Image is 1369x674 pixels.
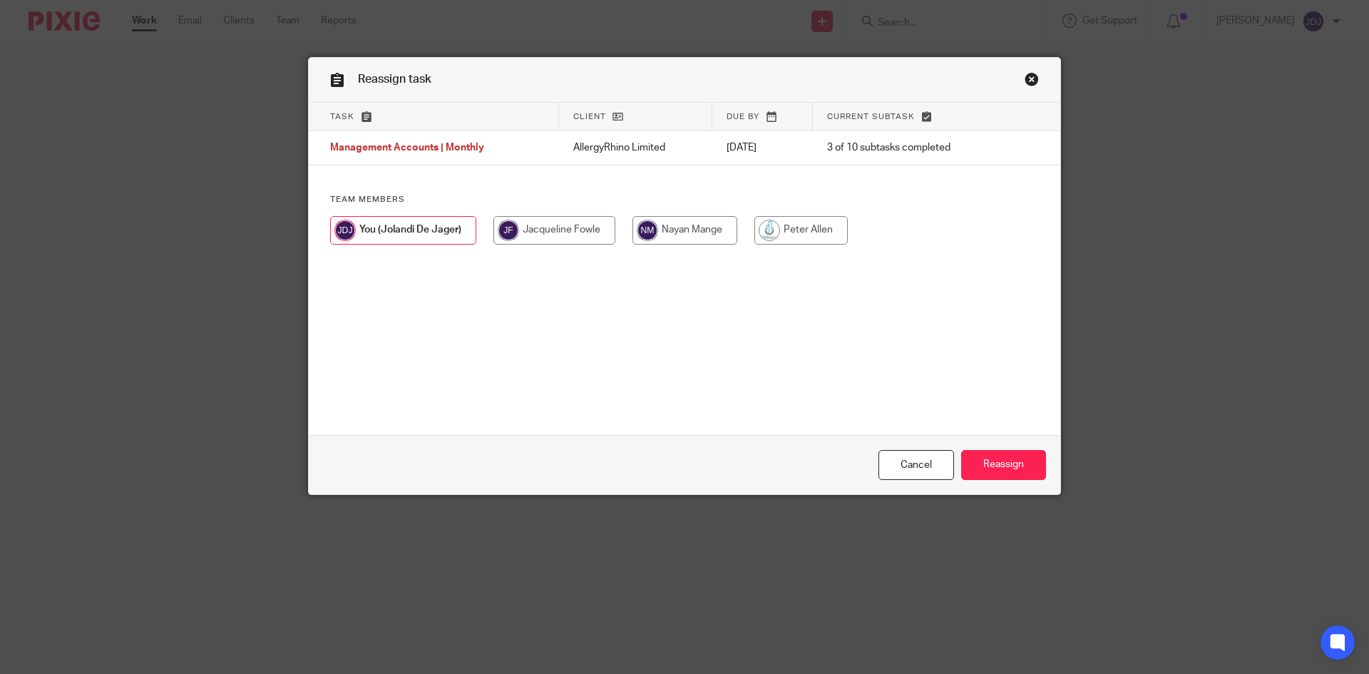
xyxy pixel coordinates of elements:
[330,143,484,153] span: Management Accounts | Monthly
[961,450,1046,481] input: Reassign
[827,113,915,121] span: Current subtask
[573,141,698,155] p: AllergyRhino Limited
[330,113,354,121] span: Task
[813,131,1006,165] td: 3 of 10 subtasks completed
[330,194,1039,205] h4: Team members
[727,141,799,155] p: [DATE]
[878,450,954,481] a: Close this dialog window
[358,73,431,85] span: Reassign task
[573,113,606,121] span: Client
[727,113,759,121] span: Due by
[1025,72,1039,91] a: Close this dialog window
